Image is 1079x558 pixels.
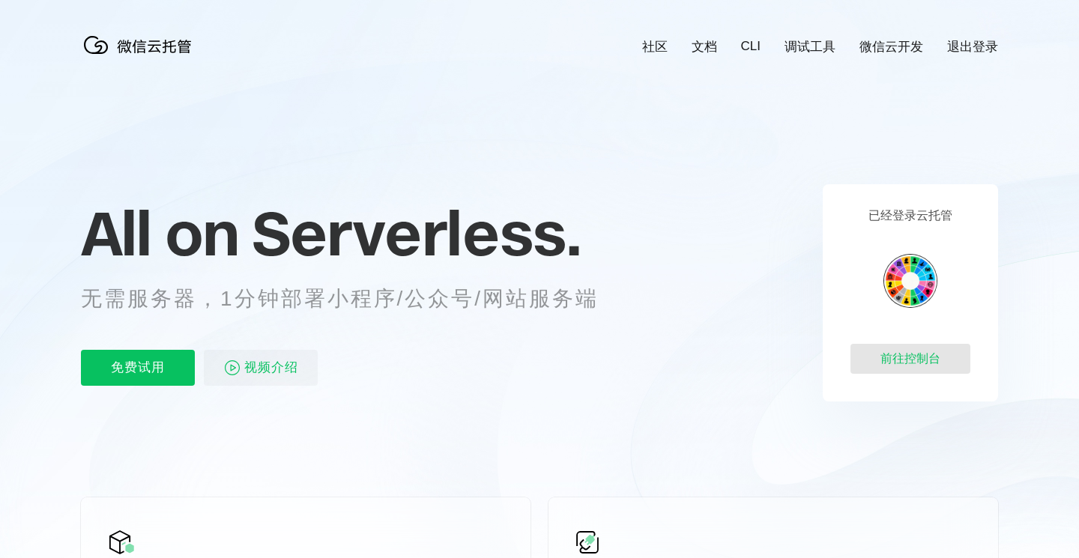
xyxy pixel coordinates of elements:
[244,350,298,386] span: 视频介绍
[81,195,238,270] span: All on
[223,359,241,377] img: video_play.svg
[859,38,923,55] a: 微信云开发
[868,208,952,224] p: 已经登录云托管
[642,38,668,55] a: 社区
[850,344,970,374] div: 前往控制台
[81,350,195,386] p: 免费试用
[741,39,761,54] a: CLI
[692,38,717,55] a: 文档
[947,38,998,55] a: 退出登录
[81,284,626,314] p: 无需服务器，1分钟部署小程序/公众号/网站服务端
[785,38,835,55] a: 调试工具
[81,30,201,60] img: 微信云托管
[252,195,581,270] span: Serverless.
[81,49,201,62] a: 微信云托管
